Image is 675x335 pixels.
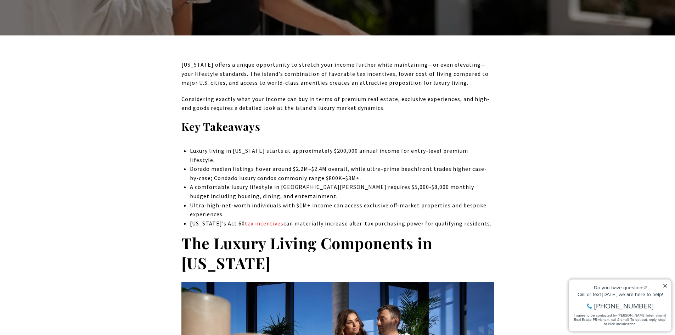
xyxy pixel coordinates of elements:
p: Considering exactly what your income can buy in terms of premium real estate, exclusive experienc... [181,95,494,113]
span: [PHONE_NUMBER] [29,33,88,40]
p: Dorado median listings hover around $2.2M–$2.4M overall, while ultra-prime beachfront trades high... [190,164,494,183]
div: Call or text [DATE], we are here to help! [7,23,102,28]
span: I agree to be contacted by [PERSON_NAME] International Real Estate PR via text, call & email. To ... [9,44,101,57]
a: tax incentives - open in a new tab [245,220,283,227]
p: Ultra-high-net-worth individuals with $1M+ income can access exclusive off-market properties and ... [190,201,494,219]
p: [US_STATE]’s Act 60 can materially increase after-tax purchasing power for qualifying residents. [190,219,494,228]
strong: The Luxury Living Components in [US_STATE] [181,233,432,273]
strong: Key Takeaways [181,119,260,134]
p: A comfortable luxury lifestyle in [GEOGRAPHIC_DATA][PERSON_NAME] requires $5,000-$8,000 monthly b... [190,183,494,201]
p: Luxury living in [US_STATE] starts at approximately $200,000 annual income for entry-level premiu... [190,146,494,164]
p: [US_STATE] offers a unique opportunity to stretch your income further while maintaining—or even e... [181,60,494,88]
div: Do you have questions? [7,16,102,21]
